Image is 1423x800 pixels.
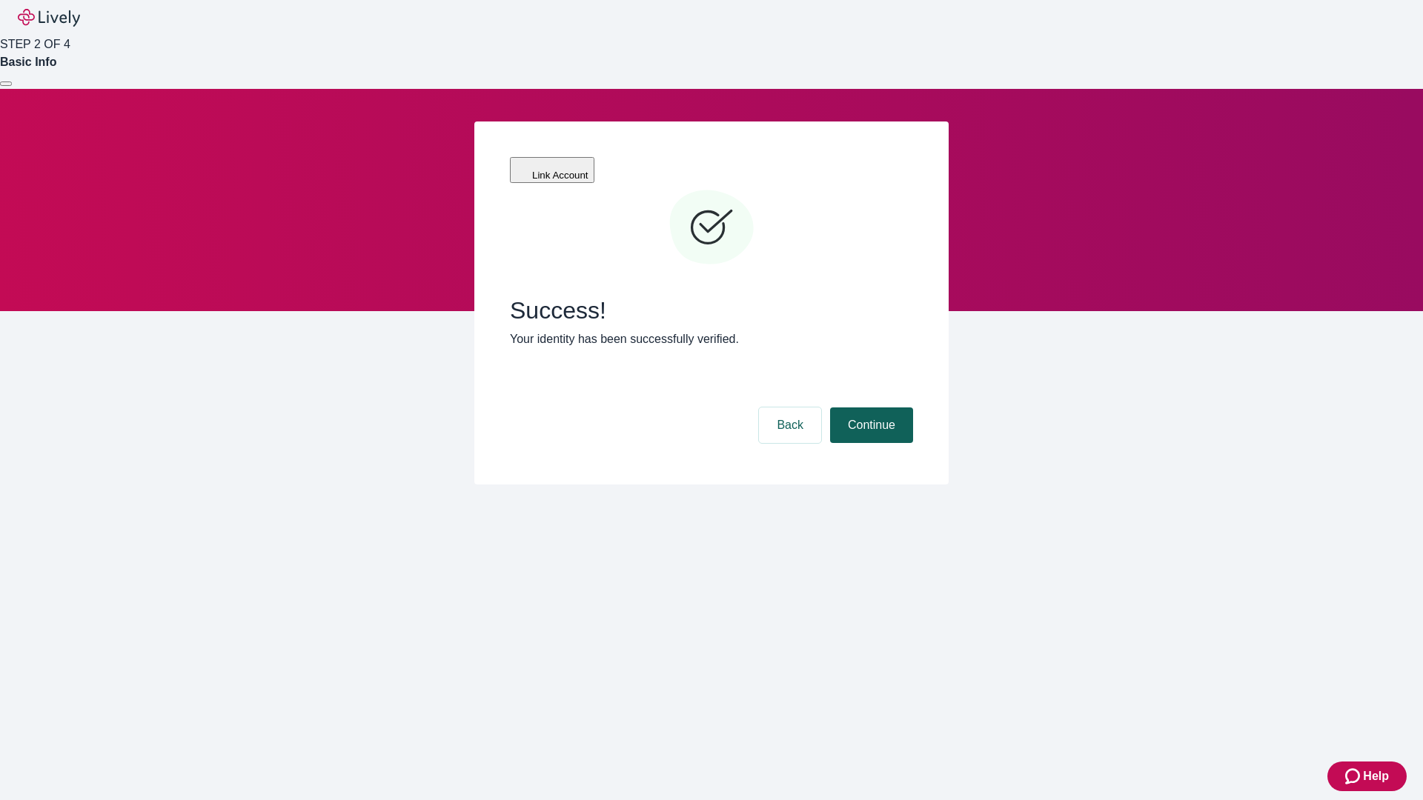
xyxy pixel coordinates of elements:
svg: Zendesk support icon [1345,767,1363,785]
button: Link Account [510,157,594,183]
img: Lively [18,9,80,27]
span: Help [1363,767,1389,785]
button: Continue [830,407,913,443]
span: Success! [510,296,913,324]
button: Back [759,407,821,443]
p: Your identity has been successfully verified. [510,330,913,348]
svg: Checkmark icon [667,184,756,273]
button: Zendesk support iconHelp [1327,761,1407,791]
